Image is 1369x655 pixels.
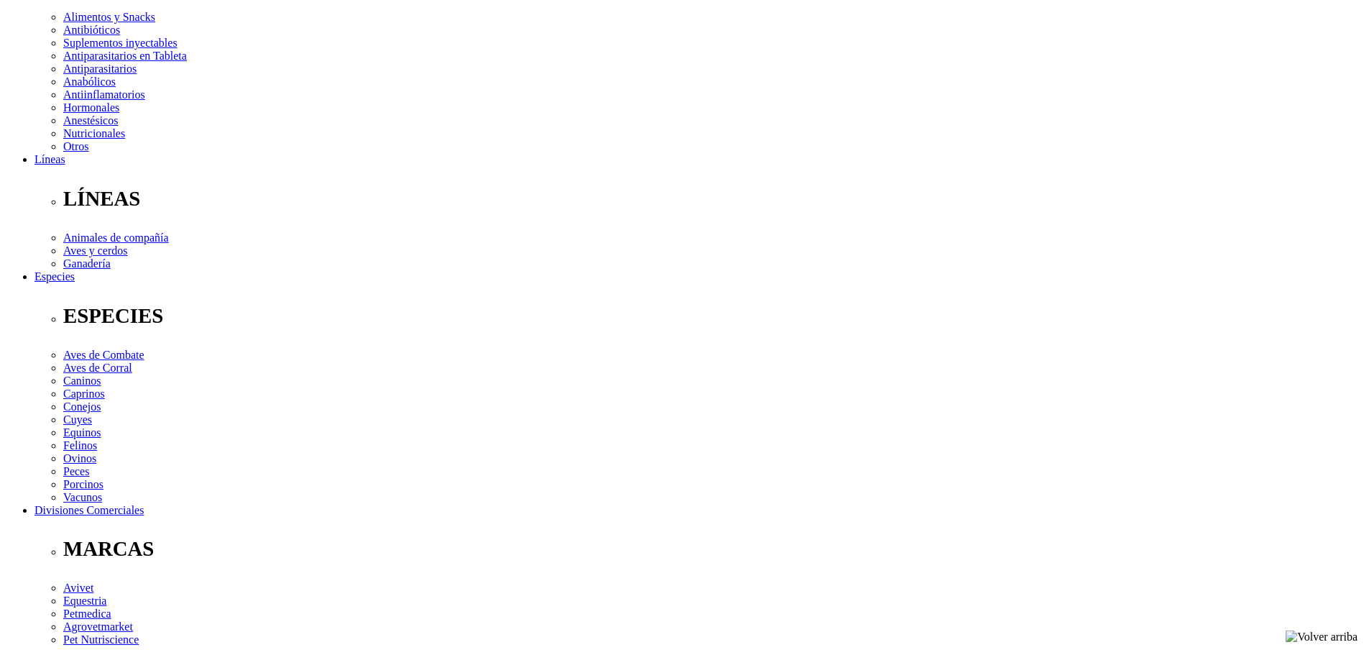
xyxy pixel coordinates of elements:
[63,88,145,101] a: Antiinflamatorios
[63,362,132,374] a: Aves de Corral
[63,187,1363,211] p: LÍNEAS
[34,270,75,283] a: Especies
[63,388,105,400] a: Caprinos
[63,537,1363,561] p: MARCAS
[63,75,116,88] a: Anabólicos
[63,478,103,490] a: Porcinos
[34,153,65,165] a: Líneas
[63,37,178,49] a: Suplementos inyectables
[63,24,120,36] a: Antibióticos
[63,413,92,426] a: Cuyes
[63,465,89,477] a: Peces
[63,140,89,152] a: Otros
[63,452,96,464] a: Ovinos
[63,375,101,387] a: Caninos
[63,244,127,257] a: Aves y cerdos
[63,426,101,439] a: Equinos
[63,50,187,62] a: Antiparasitarios en Tableta
[63,11,155,23] a: Alimentos y Snacks
[63,349,144,361] a: Aves de Combate
[63,127,125,139] a: Nutricionales
[63,439,97,452] a: Felinos
[7,499,248,648] iframe: Brevo live chat
[63,257,111,270] a: Ganadería
[63,400,101,413] a: Conejos
[63,63,137,75] a: Antiparasitarios
[63,114,118,127] a: Anestésicos
[63,101,119,114] a: Hormonales
[63,491,102,503] a: Vacunos
[1286,631,1358,643] img: Volver arriba
[63,304,1363,328] p: ESPECIES
[63,232,169,244] a: Animales de compañía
